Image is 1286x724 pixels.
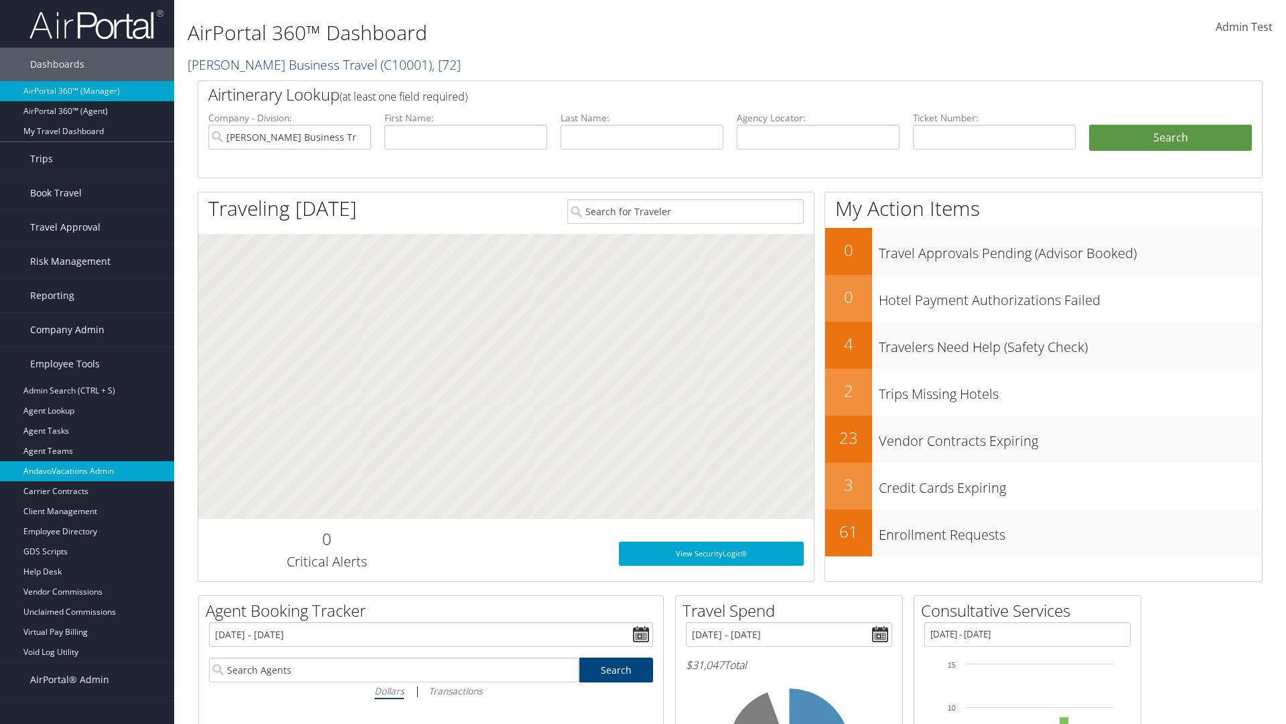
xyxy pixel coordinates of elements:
a: Admin Test [1216,7,1273,48]
span: Book Travel [30,176,82,210]
div: | [209,682,653,699]
h3: Enrollment Requests [879,519,1262,544]
h2: 0 [208,528,445,550]
h1: My Action Items [825,194,1262,223]
span: (at least one field required) [340,89,468,104]
a: [PERSON_NAME] Business Travel [188,56,461,74]
label: Company - Division: [208,111,371,125]
a: View SecurityLogic® [619,542,804,566]
label: Agency Locator: [737,111,900,125]
h1: Traveling [DATE] [208,194,357,223]
label: Ticket Number: [913,111,1076,125]
h2: 61 [825,520,872,543]
a: 2Trips Missing Hotels [825,369,1262,416]
h6: Total [686,658,892,672]
h2: Travel Spend [683,599,902,622]
a: 0Hotel Payment Authorizations Failed [825,275,1262,322]
label: First Name: [384,111,547,125]
h2: Airtinerary Lookup [208,83,1163,106]
span: Reporting [30,279,74,312]
h3: Vendor Contracts Expiring [879,425,1262,450]
h3: Credit Cards Expiring [879,472,1262,497]
span: Travel Approval [30,210,100,244]
h2: 4 [825,333,872,355]
h3: Critical Alerts [208,552,445,571]
input: Search Agents [209,658,579,682]
span: Admin Test [1216,19,1273,34]
span: Company Admin [30,313,104,347]
h3: Travelers Need Help (Safety Check) [879,331,1262,357]
h3: Travel Approvals Pending (Advisor Booked) [879,237,1262,263]
i: Transactions [429,684,482,697]
h1: AirPortal 360™ Dashboard [188,19,911,47]
h2: 23 [825,426,872,449]
span: Trips [30,142,53,176]
a: 3Credit Cards Expiring [825,463,1262,509]
span: Dashboards [30,48,84,81]
h2: 0 [825,286,872,308]
a: 0Travel Approvals Pending (Advisor Booked) [825,228,1262,275]
a: 61Enrollment Requests [825,509,1262,556]
h2: Consultative Services [921,599,1141,622]
button: Search [1089,125,1252,152]
tspan: 10 [948,704,956,712]
span: AirPortal® Admin [30,663,109,697]
span: ( C10001 ) [380,56,432,74]
span: Risk Management [30,245,111,278]
span: Employee Tools [30,347,100,381]
h2: Agent Booking Tracker [206,599,663,622]
h3: Trips Missing Hotels [879,378,1262,404]
a: Search [579,658,654,682]
span: , [ 72 ] [432,56,461,74]
h2: 3 [825,473,872,496]
a: 4Travelers Need Help (Safety Check) [825,322,1262,369]
a: 23Vendor Contracts Expiring [825,416,1262,463]
h2: 2 [825,379,872,402]
h2: 0 [825,239,872,261]
tspan: 15 [948,661,956,669]
span: $31,047 [686,658,724,672]
img: airportal-logo.png [29,9,163,40]
i: Dollars [374,684,404,697]
h3: Hotel Payment Authorizations Failed [879,284,1262,310]
label: Last Name: [561,111,723,125]
input: Search for Traveler [567,199,804,224]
